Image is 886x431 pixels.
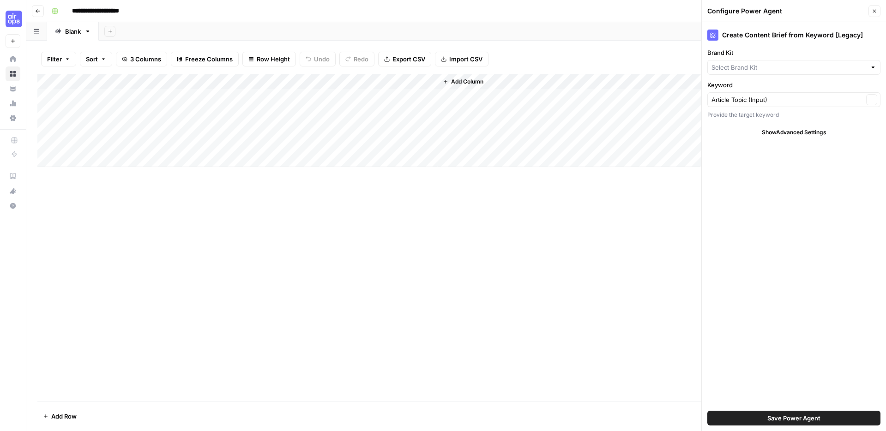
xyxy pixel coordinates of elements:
[6,184,20,198] button: What's new?
[314,54,330,64] span: Undo
[449,54,482,64] span: Import CSV
[6,52,20,66] a: Home
[392,54,425,64] span: Export CSV
[6,96,20,111] a: Usage
[257,54,290,64] span: Row Height
[6,66,20,81] a: Browse
[116,52,167,66] button: 3 Columns
[6,184,20,198] div: What's new?
[242,52,296,66] button: Row Height
[47,54,62,64] span: Filter
[451,78,483,86] span: Add Column
[185,54,233,64] span: Freeze Columns
[6,169,20,184] a: AirOps Academy
[47,22,99,41] a: Blank
[37,409,82,424] button: Add Row
[762,128,826,137] span: Show Advanced Settings
[767,413,820,423] span: Save Power Agent
[41,52,76,66] button: Filter
[6,198,20,213] button: Help + Support
[378,52,431,66] button: Export CSV
[171,52,239,66] button: Freeze Columns
[711,63,866,72] input: Select Brand Kit
[707,80,880,90] label: Keyword
[435,52,488,66] button: Import CSV
[6,11,22,27] img: Cohort 4 Logo
[439,76,487,88] button: Add Column
[300,52,336,66] button: Undo
[711,95,863,104] input: Article Topic (Input)
[354,54,368,64] span: Redo
[707,111,880,119] div: Provide the target keyword
[80,52,112,66] button: Sort
[707,48,880,57] label: Brand Kit
[51,412,77,421] span: Add Row
[6,81,20,96] a: Your Data
[707,30,880,41] div: Create Content Brief from Keyword [Legacy]
[339,52,374,66] button: Redo
[86,54,98,64] span: Sort
[6,111,20,126] a: Settings
[130,54,161,64] span: 3 Columns
[65,27,81,36] div: Blank
[6,7,20,30] button: Workspace: Cohort 4
[707,411,880,425] button: Save Power Agent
